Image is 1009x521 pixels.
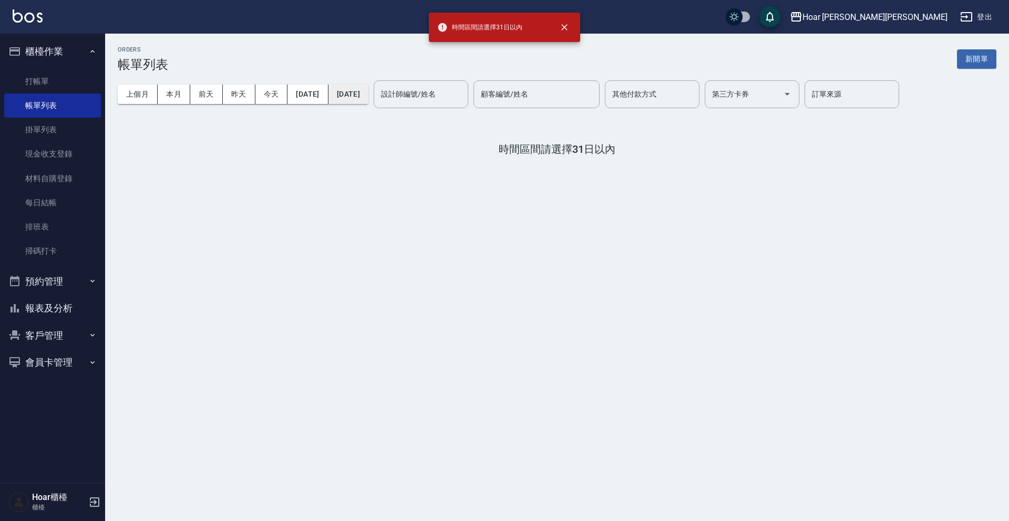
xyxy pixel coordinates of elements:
[328,85,368,104] button: [DATE]
[4,268,101,295] button: 預約管理
[118,85,158,104] button: 上個月
[4,239,101,263] a: 掃碼打卡
[118,143,996,155] h4: 時間區間請選擇31日以內
[4,38,101,65] button: 櫃檯作業
[437,22,522,33] span: 時間區間請選擇31日以內
[786,6,952,28] button: Hoar [PERSON_NAME][PERSON_NAME]
[4,322,101,349] button: 客戶管理
[8,492,29,513] img: Person
[4,215,101,239] a: 排班表
[32,492,86,503] h5: Hoar櫃檯
[957,49,996,69] button: 新開單
[255,85,288,104] button: 今天
[802,11,948,24] div: Hoar [PERSON_NAME][PERSON_NAME]
[759,6,780,27] button: save
[779,86,796,102] button: Open
[190,85,223,104] button: 前天
[13,9,43,23] img: Logo
[4,118,101,142] a: 掛單列表
[4,69,101,93] a: 打帳單
[158,85,190,104] button: 本月
[957,54,996,64] a: 新開單
[223,85,255,104] button: 昨天
[4,166,101,191] a: 材料自購登錄
[287,85,328,104] button: [DATE]
[553,16,576,39] button: close
[118,57,168,72] h3: 帳單列表
[4,93,101,118] a: 帳單列表
[4,191,101,215] a: 每日結帳
[956,7,996,27] button: 登出
[4,142,101,166] a: 現金收支登錄
[4,349,101,376] button: 會員卡管理
[32,503,86,512] p: 櫃檯
[118,46,168,53] h2: ORDERS
[4,295,101,322] button: 報表及分析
